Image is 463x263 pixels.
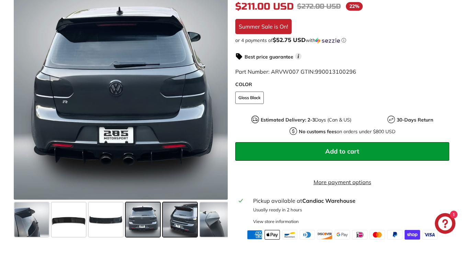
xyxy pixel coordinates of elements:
img: american_express [247,230,262,240]
img: Sezzle [315,38,340,44]
img: bancontact [282,230,297,240]
button: Add to cart [235,142,449,161]
p: Days (Can & US) [261,116,351,124]
span: $272.00 USD [297,2,341,11]
label: COLOR [235,81,449,88]
inbox-online-store-chat: Shopify online store chat [433,213,458,235]
span: $211.00 USD [235,1,294,12]
div: Summer Sale is On! [235,19,292,34]
strong: 30-Days Return [397,117,433,123]
strong: Candiac Warehouse [302,197,355,204]
span: Part Number: ARVW007 GTIN: [235,68,356,75]
span: i [295,53,302,60]
div: Pickup available at [253,197,446,205]
div: or 4 payments of with [235,37,449,44]
img: discover [317,230,332,240]
div: View store information [253,218,299,225]
img: diners_club [300,230,315,240]
strong: Best price guarantee [245,54,293,60]
strong: No customs fees [299,128,337,135]
span: Add to cart [325,147,359,155]
img: visa [422,230,438,240]
img: apple_pay [264,230,280,240]
span: $52.75 USD [273,36,306,43]
span: 990013100296 [315,68,356,75]
img: master [370,230,385,240]
strong: Estimated Delivery: 2-3 [261,117,315,123]
div: or 4 payments of$52.75 USDwithSezzle Click to learn more about Sezzle [235,37,449,44]
img: ideal [352,230,368,240]
a: More payment options [235,178,449,186]
span: 22% [346,2,363,11]
p: on orders under $800 USD [299,128,395,135]
img: google_pay [335,230,350,240]
img: paypal [387,230,403,240]
p: Usually ready in 2 hours [253,207,446,213]
img: shopify_pay [405,230,420,240]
